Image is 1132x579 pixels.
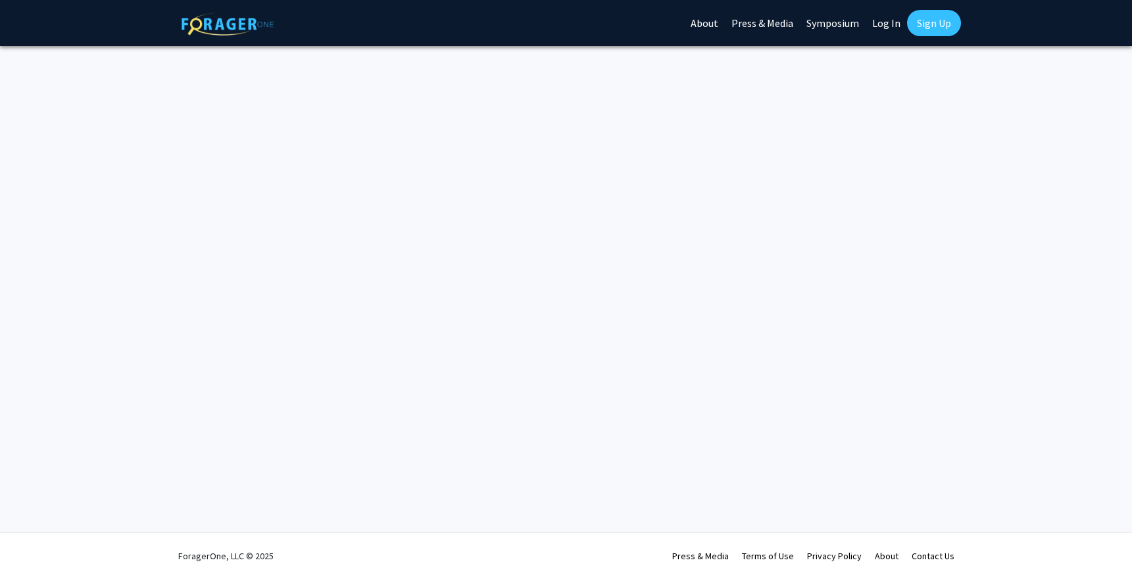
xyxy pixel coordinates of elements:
a: Privacy Policy [807,550,862,562]
a: Press & Media [672,550,729,562]
a: Terms of Use [742,550,794,562]
a: About [875,550,898,562]
img: ForagerOne Logo [182,13,274,36]
a: Sign Up [907,10,961,36]
div: ForagerOne, LLC © 2025 [178,533,274,579]
a: Contact Us [912,550,954,562]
